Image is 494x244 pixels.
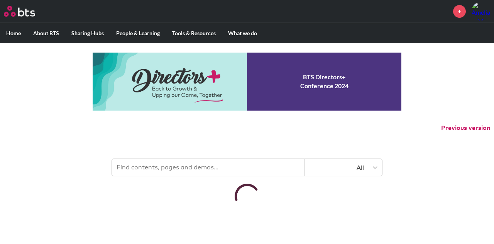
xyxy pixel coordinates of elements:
a: Conference 2024 [93,53,401,111]
a: Go home [4,6,49,17]
a: + [453,5,466,18]
label: What we do [222,23,263,43]
img: BTS Logo [4,6,35,17]
label: People & Learning [110,23,166,43]
label: Tools & Resources [166,23,222,43]
a: Profile [472,2,490,20]
img: Amelia LaMarca [472,2,490,20]
div: All [309,163,364,172]
label: Sharing Hubs [65,23,110,43]
label: About BTS [27,23,65,43]
button: Previous version [441,124,490,132]
input: Find contents, pages and demos... [112,159,305,176]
